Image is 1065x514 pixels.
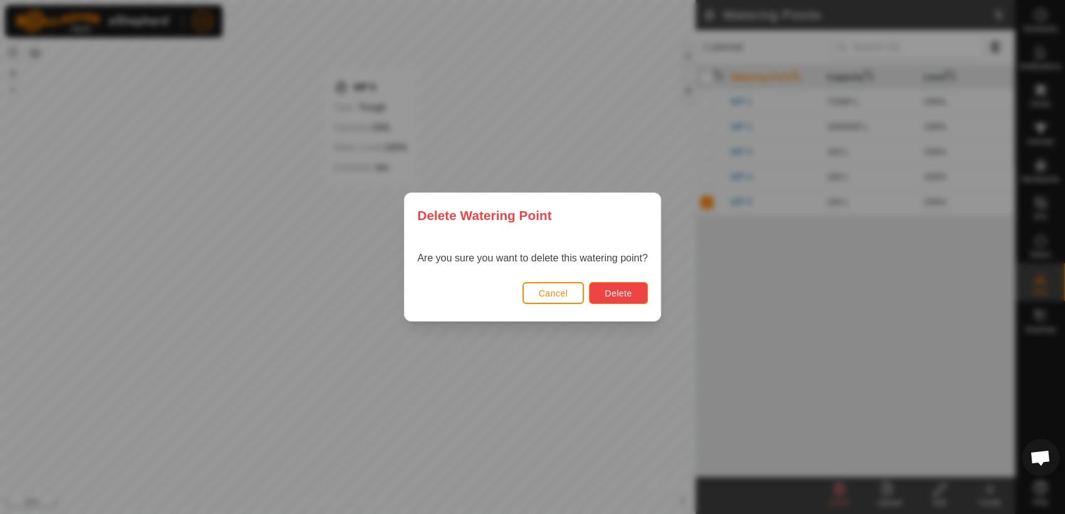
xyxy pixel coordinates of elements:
[417,253,647,263] span: Are you sure you want to delete this watering point?
[417,206,551,225] span: Delete Watering Point
[539,288,568,298] span: Cancel
[589,282,647,304] button: Delete
[522,282,585,304] button: Cancel
[605,288,632,298] span: Delete
[1022,439,1059,476] div: Open chat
